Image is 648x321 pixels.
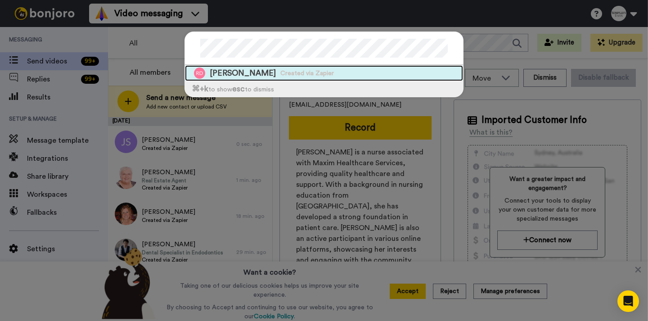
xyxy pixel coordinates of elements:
[210,68,276,79] span: [PERSON_NAME]
[185,65,463,81] a: Image of Rita Dillingham[PERSON_NAME]Created via Zapier
[192,85,208,93] span: ⌘ +k
[617,290,639,312] div: Open Intercom Messenger
[194,68,205,79] img: Image of Rita Dillingham
[280,69,334,78] span: Created via Zapier
[232,85,245,93] span: esc
[185,81,463,97] div: to show to dismiss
